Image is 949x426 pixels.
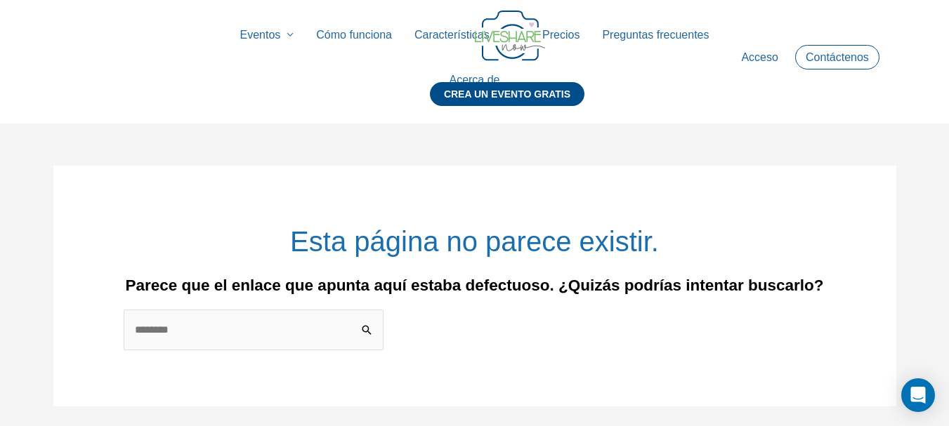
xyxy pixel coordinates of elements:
[542,29,580,41] font: Precios
[430,82,584,124] a: CREA UN EVENTO GRATIS
[531,13,591,58] a: Precios
[794,46,880,69] a: Contáctenos
[125,277,823,294] font: Parece que el enlace que apunta aquí estaba defectuoso. ¿Quizás podrías intentar buscarlo?
[438,58,511,102] a: Acerca de
[305,13,403,58] a: Cómo funciona
[449,74,499,86] font: Acerca de
[741,51,778,63] font: Acceso
[591,13,720,58] a: Preguntas frecuentes
[730,35,789,80] a: Acceso
[316,29,392,41] font: Cómo funciona
[444,88,570,100] font: CREA UN EVENTO GRATIS
[475,11,545,61] img: Logotipo de LiveShare: Capture y comparta recuerdos de eventos
[290,226,659,257] font: Esta página no parece existir.
[602,29,709,41] font: Preguntas frecuentes
[403,13,501,58] a: Características
[414,29,490,41] font: Características
[901,378,935,412] div: Abrir Intercom Messenger
[806,51,869,63] font: Contáctenos
[25,13,924,102] nav: Navegación del sitio
[229,13,306,58] a: Eventos
[240,29,281,41] font: Eventos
